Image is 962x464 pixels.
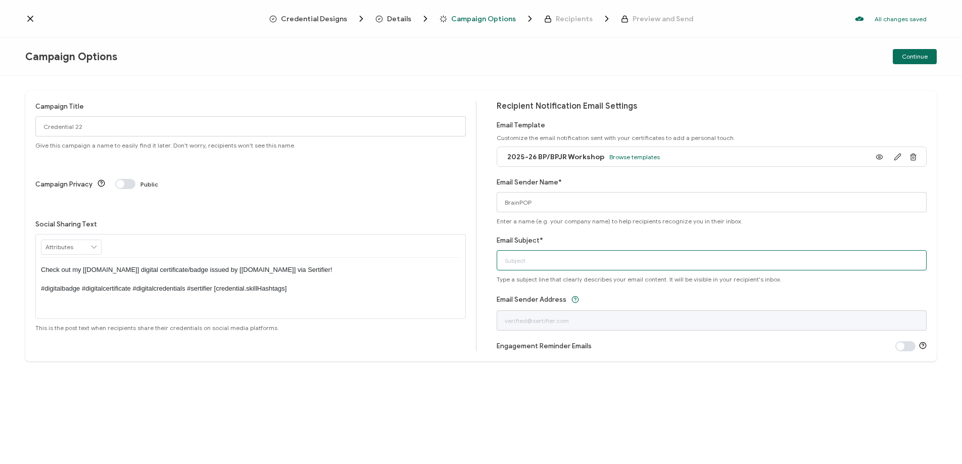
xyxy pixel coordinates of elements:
label: Email Subject* [497,237,543,244]
span: Type a subject line that clearly describes your email content. It will be visible in your recipie... [497,275,782,283]
span: Recipient Notification Email Settings [497,101,637,111]
span: 2025-26 BP/BPJR Workshop [507,153,604,161]
span: Campaign Options [440,14,535,24]
span: Customize the email notification sent with your certificates to add a personal touch. [497,134,735,142]
span: Campaign Options [25,51,117,63]
button: Continue [893,49,937,64]
span: Details [387,15,411,23]
span: Give this campaign a name to easily find it later. Don't worry, recipients won't see this name. [35,142,296,149]
span: Preview and Send [621,15,693,23]
p: Check out my [[DOMAIN_NAME]] digital certificate/badge issued by [[DOMAIN_NAME]] via Sertifier! #... [41,265,460,293]
input: Attributes [41,240,101,254]
span: Credential Designs [269,14,366,24]
label: Campaign Title [35,103,84,110]
span: Recipients [556,15,593,23]
span: Enter a name (e.g. your company name) to help recipients recognize you in their inbox. [497,217,743,225]
label: Email Sender Address [497,296,566,303]
span: Public [140,180,158,188]
input: Subject [497,250,927,270]
label: Campaign Privacy [35,180,92,188]
input: Name [497,192,927,212]
iframe: Chat Widget [911,415,962,464]
span: Browse templates [609,153,660,161]
div: Breadcrumb [269,14,693,24]
label: Email Sender Name* [497,178,562,186]
span: Campaign Options [451,15,516,23]
span: Credential Designs [281,15,347,23]
p: All changes saved [875,15,927,23]
span: This is the post text when recipients share their credentials on social media platforms. [35,324,279,332]
label: Email Template [497,121,545,129]
label: Social Sharing Text [35,220,97,228]
span: Preview and Send [633,15,693,23]
label: Engagement Reminder Emails [497,342,592,350]
span: Continue [902,54,928,60]
input: Campaign Options [35,116,466,136]
span: Recipients [544,14,612,24]
input: verified@sertifier.com [497,310,927,331]
span: Details [375,14,430,24]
